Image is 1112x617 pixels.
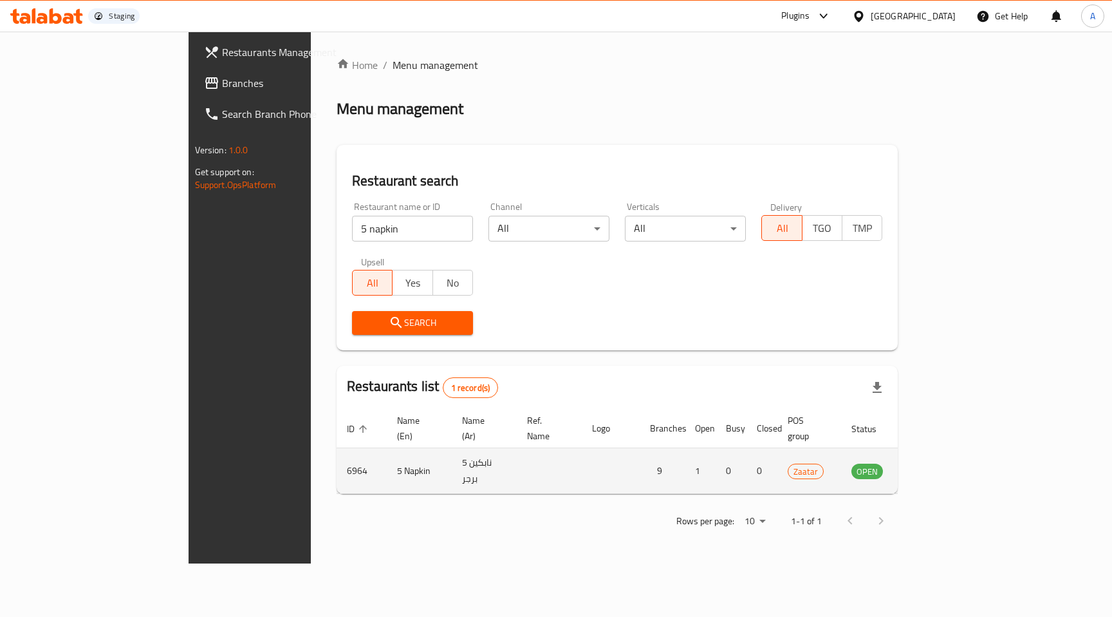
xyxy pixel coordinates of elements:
span: Get support on: [195,164,254,180]
div: Staging [109,11,134,21]
span: Zaatar [788,464,823,479]
span: POS group [788,413,826,444]
th: Open [685,409,716,448]
span: Branches [222,75,364,91]
th: Branches [640,409,685,448]
span: A [1090,9,1095,23]
li: / [383,57,387,73]
div: Plugins [781,8,810,24]
td: 5 نابكين برجر [452,448,517,494]
span: All [767,219,797,238]
td: 5 Napkin [387,448,452,494]
td: 0 [716,448,746,494]
span: OPEN [851,464,883,479]
span: Restaurants Management [222,44,364,60]
button: TGO [802,215,842,241]
td: 9 [640,448,685,494]
button: All [761,215,802,241]
th: Busy [716,409,746,448]
a: Search Branch Phone [194,99,375,129]
span: 1.0.0 [228,142,248,158]
h2: Restaurants list [347,377,498,398]
a: Support.OpsPlatform [195,176,277,193]
div: Total records count [443,377,499,398]
button: Search [352,311,473,335]
td: 1 [685,448,716,494]
td: 0 [746,448,777,494]
button: TMP [842,215,882,241]
p: 1-1 of 1 [791,513,822,529]
button: All [352,270,393,296]
table: enhanced table [337,409,953,494]
span: Menu management [393,57,478,73]
span: Yes [398,274,427,292]
input: Search for restaurant name or ID.. [352,216,473,242]
span: All [358,274,387,292]
span: Ref. Name [527,413,566,444]
span: No [438,274,468,292]
span: ID [347,421,371,437]
h2: Menu management [337,99,463,119]
span: Search Branch Phone [222,106,364,122]
p: Rows per page: [676,513,734,529]
span: Name (En) [397,413,436,444]
span: Status [851,421,893,437]
div: Rows per page: [739,512,770,531]
img: 5 Napkin [592,452,624,484]
a: Restaurants Management [194,37,375,68]
span: Version: [195,142,227,158]
h2: Restaurant search [352,171,882,191]
nav: breadcrumb [337,57,898,73]
div: [GEOGRAPHIC_DATA] [871,9,956,23]
span: TGO [808,219,837,238]
th: Logo [582,409,640,448]
label: Upsell [361,257,385,266]
button: Yes [392,270,432,296]
button: No [432,270,473,296]
div: Export file [862,372,893,403]
span: Name (Ar) [462,413,501,444]
div: All [625,216,746,242]
div: All [488,216,609,242]
th: Closed [746,409,777,448]
span: 1 record(s) [443,382,498,394]
a: Branches [194,68,375,99]
span: Search [362,315,463,331]
span: TMP [848,219,877,238]
label: Delivery [770,202,802,211]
